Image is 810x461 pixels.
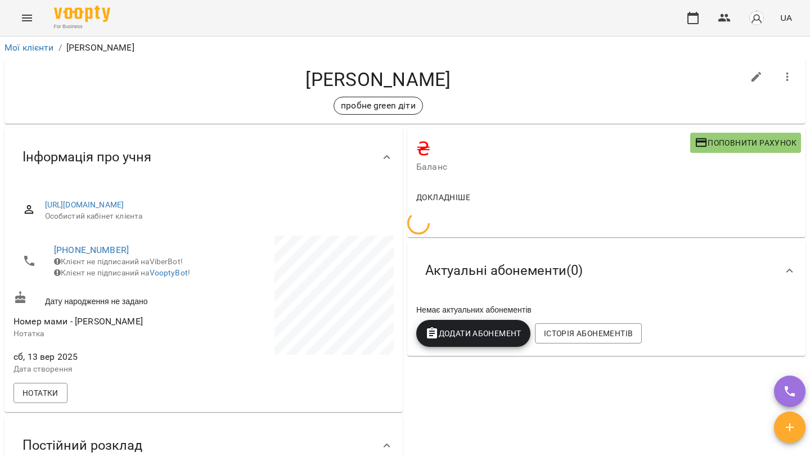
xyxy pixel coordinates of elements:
[544,327,633,340] span: Історія абонементів
[54,23,110,30] span: For Business
[22,437,142,454] span: Постійний розклад
[414,302,799,318] div: Немає актуальних абонементів
[749,10,764,26] img: avatar_s.png
[13,316,143,327] span: Номер мами - [PERSON_NAME]
[54,6,110,22] img: Voopty Logo
[690,133,801,153] button: Поповнити рахунок
[150,268,188,277] a: VooptyBot
[11,288,204,309] div: Дату народження не задано
[425,327,521,340] span: Додати Абонемент
[412,187,475,207] button: Докладніше
[334,97,423,115] div: пробне green діти
[13,4,40,31] button: Menu
[416,137,690,160] h4: ₴
[58,41,62,55] li: /
[341,99,416,112] p: пробне green діти
[535,323,642,344] button: Історія абонементів
[425,262,583,279] span: Актуальні абонементи ( 0 )
[54,245,129,255] a: [PHONE_NUMBER]
[13,364,201,375] p: Дата створення
[416,160,690,174] span: Баланс
[4,128,403,186] div: Інформація про учня
[22,386,58,400] span: Нотатки
[45,200,124,209] a: [URL][DOMAIN_NAME]
[13,383,67,403] button: Нотатки
[45,211,385,222] span: Особистий кабінет клієнта
[13,350,201,364] span: сб, 13 вер 2025
[22,148,151,166] span: Інформація про учня
[776,7,796,28] button: UA
[13,68,743,91] h4: [PERSON_NAME]
[416,320,530,347] button: Додати Абонемент
[66,41,134,55] p: [PERSON_NAME]
[13,328,201,340] p: Нотатка
[54,257,183,266] span: Клієнт не підписаний на ViberBot!
[407,242,805,300] div: Актуальні абонементи(0)
[4,41,805,55] nav: breadcrumb
[54,268,190,277] span: Клієнт не підписаний на !
[416,191,470,204] span: Докладніше
[695,136,796,150] span: Поповнити рахунок
[780,12,792,24] span: UA
[4,42,54,53] a: Мої клієнти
